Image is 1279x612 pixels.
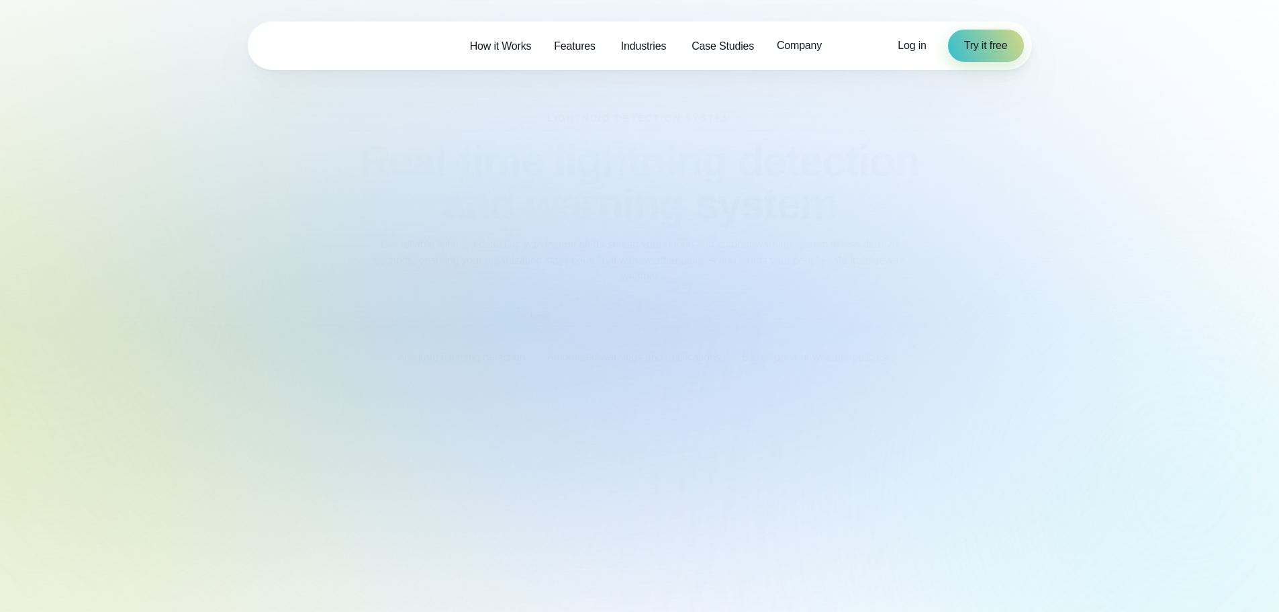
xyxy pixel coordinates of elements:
a: Case Studies [680,32,765,60]
span: Features [554,38,596,54]
span: Try it free [964,38,1008,54]
span: Company [777,38,822,54]
span: Case Studies [692,38,754,54]
a: How it Works [459,32,543,60]
span: Log in [898,40,926,51]
a: Try it free [948,30,1024,62]
span: How it Works [470,38,532,54]
a: Log in [898,38,926,54]
span: Industries [621,38,666,54]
